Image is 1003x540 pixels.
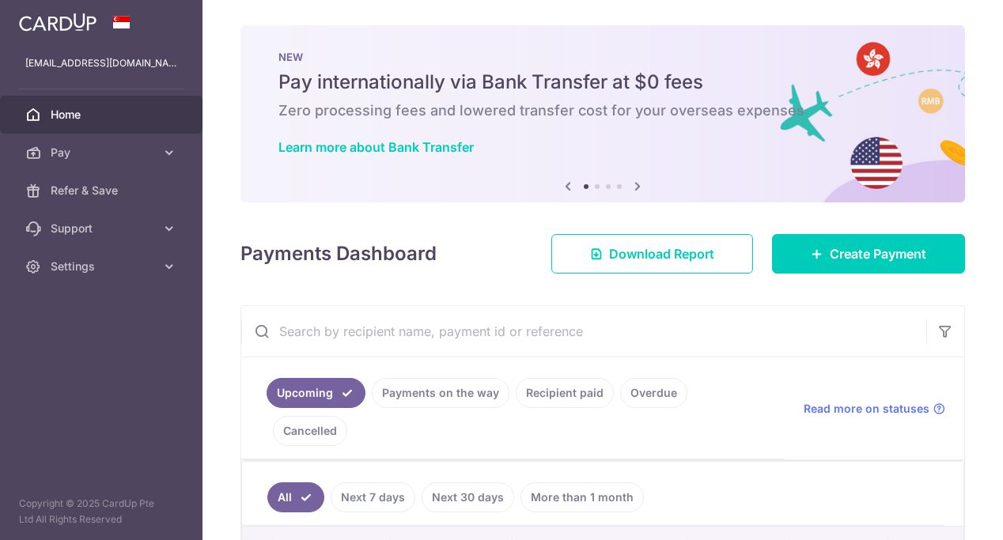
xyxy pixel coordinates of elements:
a: More than 1 month [520,482,644,512]
a: Download Report [551,234,753,274]
a: Learn more about Bank Transfer [278,139,474,155]
h6: Zero processing fees and lowered transfer cost for your overseas expenses [278,101,927,120]
span: Read more on statuses [804,401,929,417]
iframe: Opens a widget where you can find more information [901,493,987,532]
img: Bank transfer banner [240,25,965,202]
span: Refer & Save [51,183,155,198]
a: All [267,482,324,512]
a: Recipient paid [516,378,614,408]
h4: Payments Dashboard [240,240,437,268]
a: Next 7 days [331,482,415,512]
img: CardUp [19,13,97,32]
span: Pay [51,145,155,160]
span: Download Report [609,244,714,263]
a: Upcoming [267,378,365,408]
a: Create Payment [772,234,965,274]
a: Read more on statuses [804,401,945,417]
a: Cancelled [273,416,347,446]
span: Support [51,221,155,236]
a: Overdue [620,378,687,408]
input: Search by recipient name, payment id or reference [241,306,926,357]
h5: Pay internationally via Bank Transfer at $0 fees [278,70,927,95]
span: Home [51,107,155,123]
span: Create Payment [830,244,926,263]
a: Next 30 days [422,482,514,512]
p: [EMAIL_ADDRESS][DOMAIN_NAME] [25,55,177,71]
a: Payments on the way [372,378,509,408]
p: NEW [278,51,927,63]
span: Settings [51,259,155,274]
